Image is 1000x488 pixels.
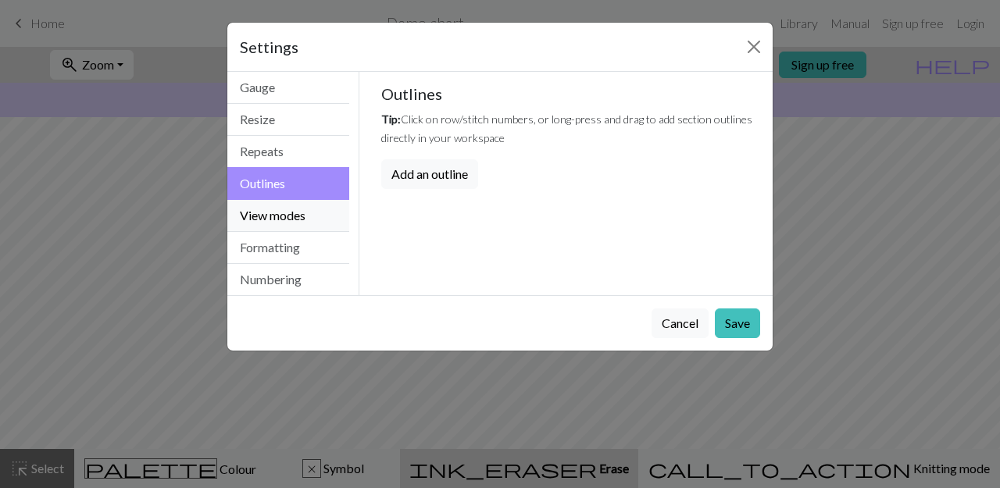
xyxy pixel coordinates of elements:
[227,167,349,200] button: Outlines
[715,308,760,338] button: Save
[381,159,478,189] button: Add an outline
[381,84,761,103] h5: Outlines
[240,35,298,59] h5: Settings
[227,200,349,232] button: View modes
[741,34,766,59] button: Close
[227,136,349,168] button: Repeats
[227,264,349,295] button: Numbering
[652,308,709,338] button: Cancel
[227,104,349,136] button: Resize
[227,232,349,264] button: Formatting
[381,112,752,144] small: Click on row/stitch numbers, or long-press and drag to add section outlines directly in your work...
[227,72,349,104] button: Gauge
[381,112,401,126] em: Tip:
